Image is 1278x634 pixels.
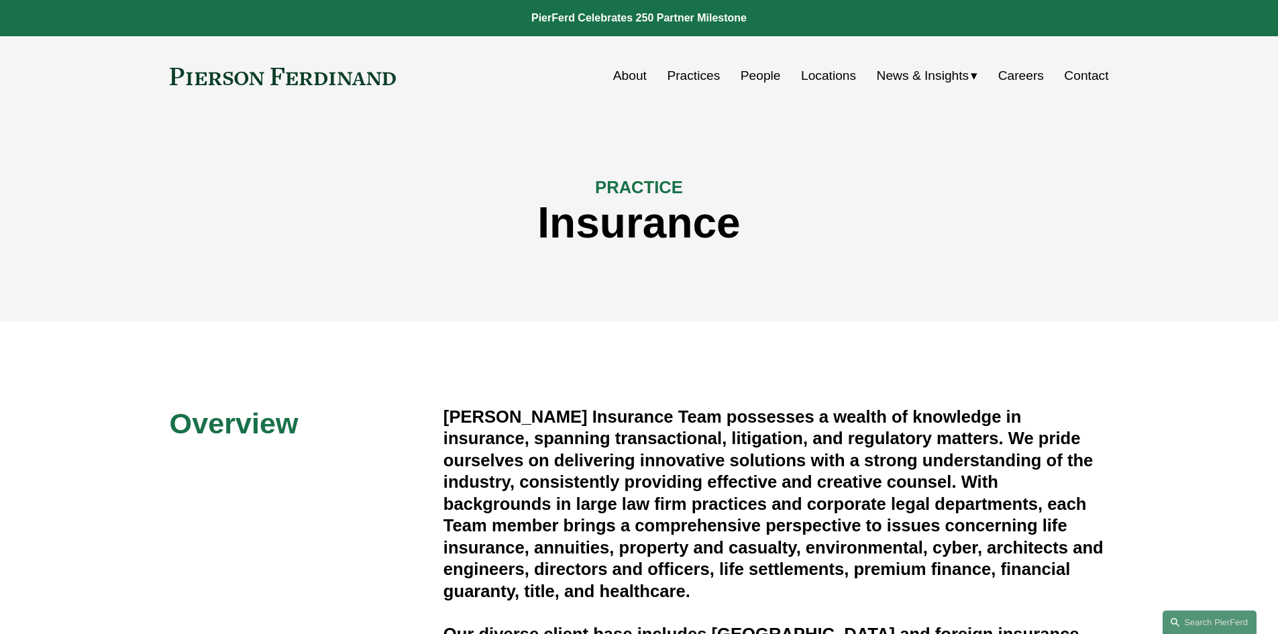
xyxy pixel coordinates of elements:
h1: Insurance [170,199,1109,248]
span: Overview [170,407,299,439]
h4: [PERSON_NAME] Insurance Team possesses a wealth of knowledge in insurance, spanning transactional... [443,406,1109,602]
a: Search this site [1163,611,1257,634]
a: Locations [801,63,856,89]
a: Contact [1064,63,1108,89]
a: People [741,63,781,89]
span: News & Insights [877,64,969,88]
span: PRACTICE [595,178,683,197]
a: Careers [998,63,1044,89]
a: folder dropdown [877,63,978,89]
a: About [613,63,647,89]
a: Practices [667,63,720,89]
